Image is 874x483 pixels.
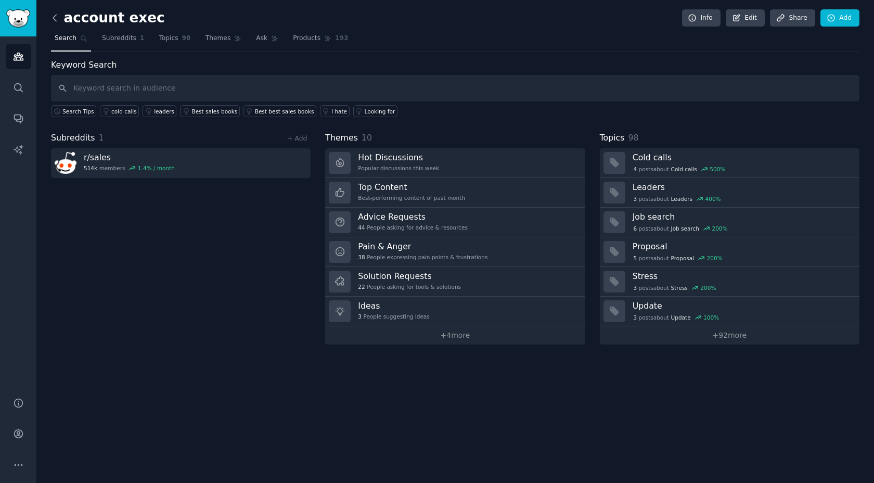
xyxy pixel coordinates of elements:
[712,225,727,232] div: 200 %
[140,34,145,43] span: 1
[633,241,852,252] h3: Proposal
[705,195,721,202] div: 400 %
[84,164,175,172] div: members
[633,194,722,204] div: post s about
[358,194,465,201] div: Best-performing content of past month
[633,225,637,232] span: 6
[633,271,852,282] h3: Stress
[600,148,859,178] a: Cold calls4postsaboutCold calls500%
[726,9,765,27] a: Edit
[335,34,349,43] span: 193
[102,34,136,43] span: Subreddits
[51,132,95,145] span: Subreddits
[671,225,699,232] span: Job search
[331,108,347,115] div: I hate
[84,152,175,163] h3: r/ sales
[358,224,365,231] span: 44
[358,182,465,193] h3: Top Content
[633,164,726,174] div: post s about
[362,133,372,143] span: 10
[600,132,625,145] span: Topics
[325,148,585,178] a: Hot DiscussionsPopular discussions this week
[159,34,178,43] span: Topics
[325,208,585,237] a: Advice Requests44People asking for advice & resources
[55,152,76,174] img: sales
[325,132,358,145] span: Themes
[325,297,585,326] a: Ideas3People suggesting ideas
[600,297,859,326] a: Update3postsaboutUpdate100%
[252,30,282,52] a: Ask
[671,195,692,202] span: Leaders
[358,283,365,290] span: 22
[633,166,637,173] span: 4
[633,314,637,321] span: 3
[180,105,239,117] a: Best sales books
[358,241,487,252] h3: Pain & Anger
[325,267,585,297] a: Solution Requests22People asking for tools & solutions
[710,166,725,173] div: 500 %
[633,283,717,293] div: post s about
[358,253,487,261] div: People expressing pain points & frustrations
[703,314,719,321] div: 100 %
[358,253,365,261] span: 38
[600,237,859,267] a: Proposal5postsaboutProposal200%
[289,30,352,52] a: Products193
[51,30,91,52] a: Search
[633,152,852,163] h3: Cold calls
[628,133,638,143] span: 98
[143,105,176,117] a: leaders
[98,30,148,52] a: Subreddits1
[707,255,723,262] div: 200 %
[700,284,716,291] div: 200 %
[358,224,468,231] div: People asking for advice & resources
[205,34,231,43] span: Themes
[62,108,94,115] span: Search Tips
[111,108,137,115] div: cold calls
[671,255,695,262] span: Proposal
[365,108,395,115] div: Looking for
[55,34,76,43] span: Search
[51,148,311,178] a: r/sales514kmembers1.4% / month
[820,9,859,27] a: Add
[633,211,852,222] h3: Job search
[154,108,174,115] div: leaders
[358,152,439,163] h3: Hot Discussions
[51,60,117,70] label: Keyword Search
[287,135,307,142] a: + Add
[682,9,721,27] a: Info
[138,164,175,172] div: 1.4 % / month
[51,10,165,27] h2: account exec
[671,284,688,291] span: Stress
[358,313,362,320] span: 3
[633,300,852,311] h3: Update
[6,9,30,28] img: GummySearch logo
[202,30,246,52] a: Themes
[633,224,729,233] div: post s about
[358,283,461,290] div: People asking for tools & solutions
[633,284,637,291] span: 3
[84,164,97,172] span: 514k
[358,211,468,222] h3: Advice Requests
[256,34,267,43] span: Ask
[633,182,852,193] h3: Leaders
[770,9,815,27] a: Share
[358,271,461,282] h3: Solution Requests
[100,105,139,117] a: cold calls
[51,105,96,117] button: Search Tips
[671,314,691,321] span: Update
[633,253,724,263] div: post s about
[51,75,859,101] input: Keyword search in audience
[353,105,397,117] a: Looking for
[358,164,439,172] div: Popular discussions this week
[182,34,191,43] span: 98
[600,267,859,297] a: Stress3postsaboutStress200%
[600,178,859,208] a: Leaders3postsaboutLeaders400%
[99,133,104,143] span: 1
[358,300,429,311] h3: Ideas
[255,108,314,115] div: Best best sales books
[325,237,585,267] a: Pain & Anger38People expressing pain points & frustrations
[633,313,720,322] div: post s about
[358,313,429,320] div: People suggesting ideas
[293,34,320,43] span: Products
[671,166,697,173] span: Cold calls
